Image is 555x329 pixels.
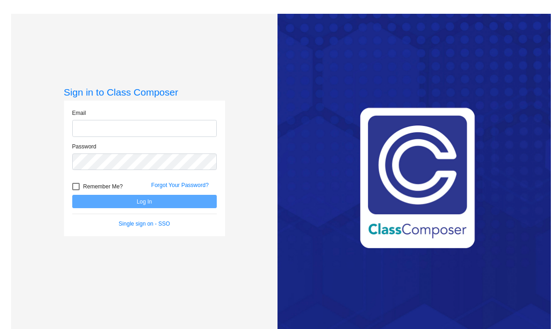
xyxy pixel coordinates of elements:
button: Log In [72,195,217,208]
span: Remember Me? [83,181,123,192]
label: Email [72,109,86,117]
a: Forgot Your Password? [151,182,209,188]
label: Password [72,142,97,151]
a: Single sign on - SSO [119,221,170,227]
h3: Sign in to Class Composer [64,86,225,98]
